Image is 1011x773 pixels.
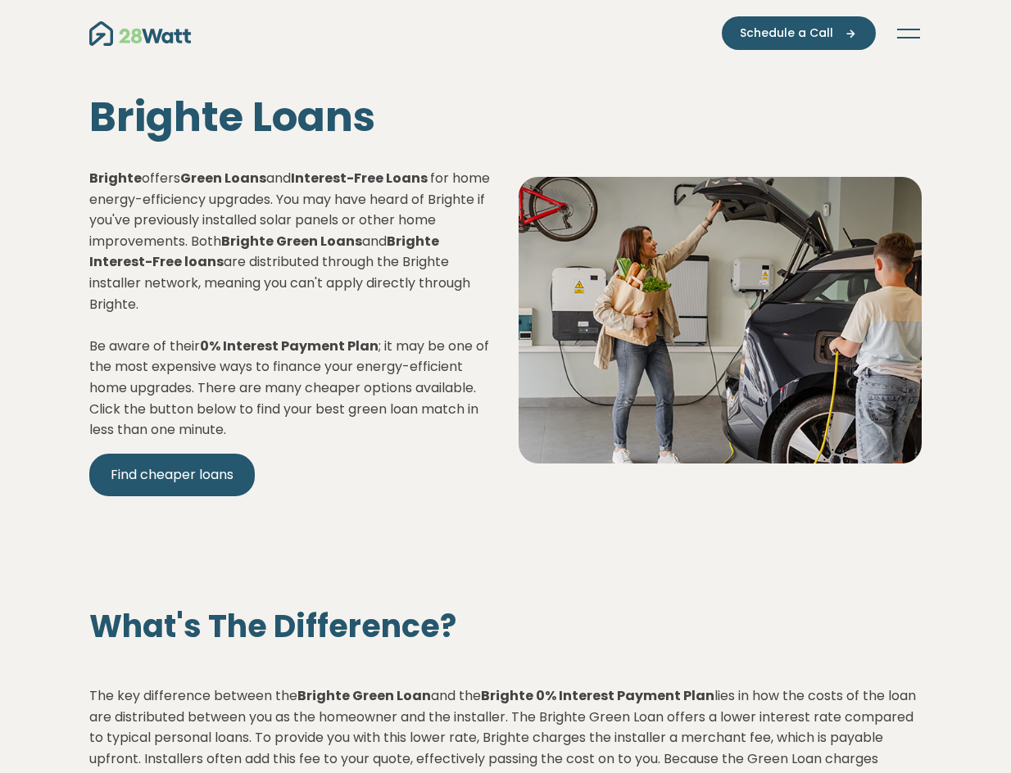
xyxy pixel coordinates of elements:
h2: What's The Difference? [89,608,922,645]
strong: Brighte Green Loans [221,232,362,251]
strong: Brighte [89,169,142,188]
p: offers and for home energy-efficiency upgrades. You may have heard of Brighte if you've previousl... [89,168,492,441]
img: 28Watt [89,21,191,46]
iframe: Chat Widget [929,694,1011,773]
h1: Brighte Loans [89,93,492,142]
button: Schedule a Call [722,16,876,50]
strong: Interest-Free Loans [291,169,428,188]
strong: Green Loans [180,169,266,188]
button: Toggle navigation [895,25,922,42]
strong: Brighte Interest-Free loans [89,232,439,272]
nav: Main navigation [89,16,922,50]
strong: Brighte 0% Interest Payment Plan [481,686,714,705]
span: Schedule a Call [740,25,833,42]
a: Find cheaper loans [89,454,255,496]
strong: Brighte Green Loan [297,686,431,705]
strong: 0% Interest Payment Plan [200,337,379,355]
